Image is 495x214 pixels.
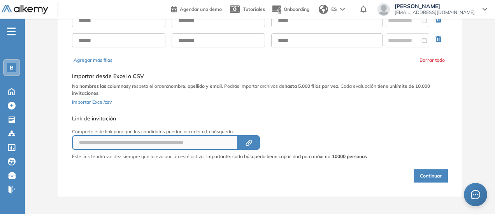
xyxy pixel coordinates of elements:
[420,57,445,64] button: Borrar todo
[72,83,430,96] b: límite de 10.000 invitaciones
[395,9,475,16] span: [EMAIL_ADDRESS][DOMAIN_NAME]
[340,8,345,11] img: arrow
[10,64,14,71] span: B
[72,128,367,135] p: Comparte este link para que los candidatos puedan acceder a tu búsqueda.
[471,190,480,199] span: message
[72,83,128,89] b: No nombres las columnas
[319,5,328,14] img: world
[74,57,112,64] button: Agregar más filas
[168,83,222,89] b: nombre, apellido y email
[72,115,367,122] h5: Link de invitación
[331,6,337,13] span: ES
[171,4,222,13] a: Agendar una demo
[72,97,112,106] button: Importar Excel/csv
[206,153,367,160] span: Importante: cada búsqueda tiene capacidad para máximo
[284,6,309,12] span: Onboarding
[72,73,448,80] h5: Importar desde Excel o CSV
[332,153,367,159] strong: 10000 personas
[72,99,112,105] span: Importar Excel/csv
[414,169,448,183] button: Continuar
[72,153,205,160] p: Este link tendrá validez siempre que la evaluación esté activa.
[271,1,309,18] button: Onboarding
[2,5,48,15] img: Logo
[72,83,448,97] p: y respeta el orden: . Podrás importar archivos de . Cada evaluación tiene un .
[243,6,265,12] span: Tutoriales
[180,6,222,12] span: Agendar una demo
[7,31,16,32] i: -
[284,83,338,89] b: hasta 5.000 filas por vez
[395,3,475,9] span: [PERSON_NAME]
